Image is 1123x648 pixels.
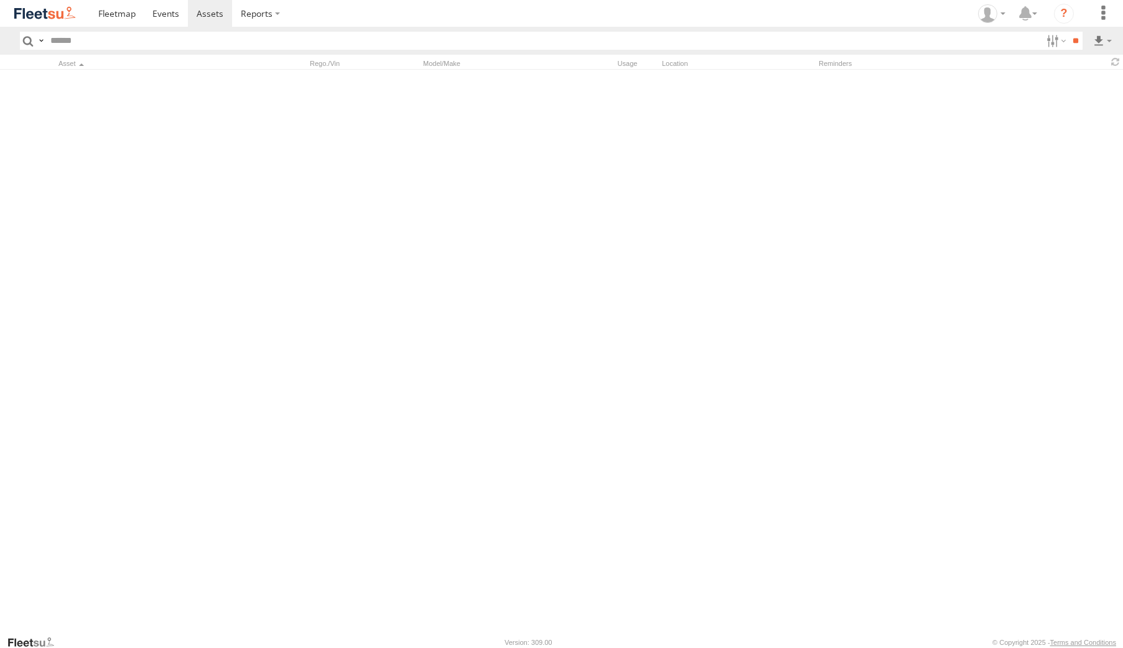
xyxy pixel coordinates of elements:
div: Version: 309.00 [505,639,552,646]
span: Refresh [1108,56,1123,68]
div: Reminders [819,59,971,68]
div: © Copyright 2025 - [992,639,1116,646]
div: Rego./Vin [310,59,409,68]
div: Click to Sort [58,59,233,68]
a: Terms and Conditions [1050,639,1116,646]
i: ? [1054,4,1074,24]
div: Location [662,59,805,68]
label: Search Filter Options [1041,32,1068,50]
label: Export results as... [1092,32,1113,50]
div: Usage [549,59,648,68]
img: fleetsu-logo-horizontal.svg [12,5,77,22]
div: Hans Molin [974,4,1010,23]
div: Model/Make [423,59,535,68]
label: Search Query [36,32,46,50]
